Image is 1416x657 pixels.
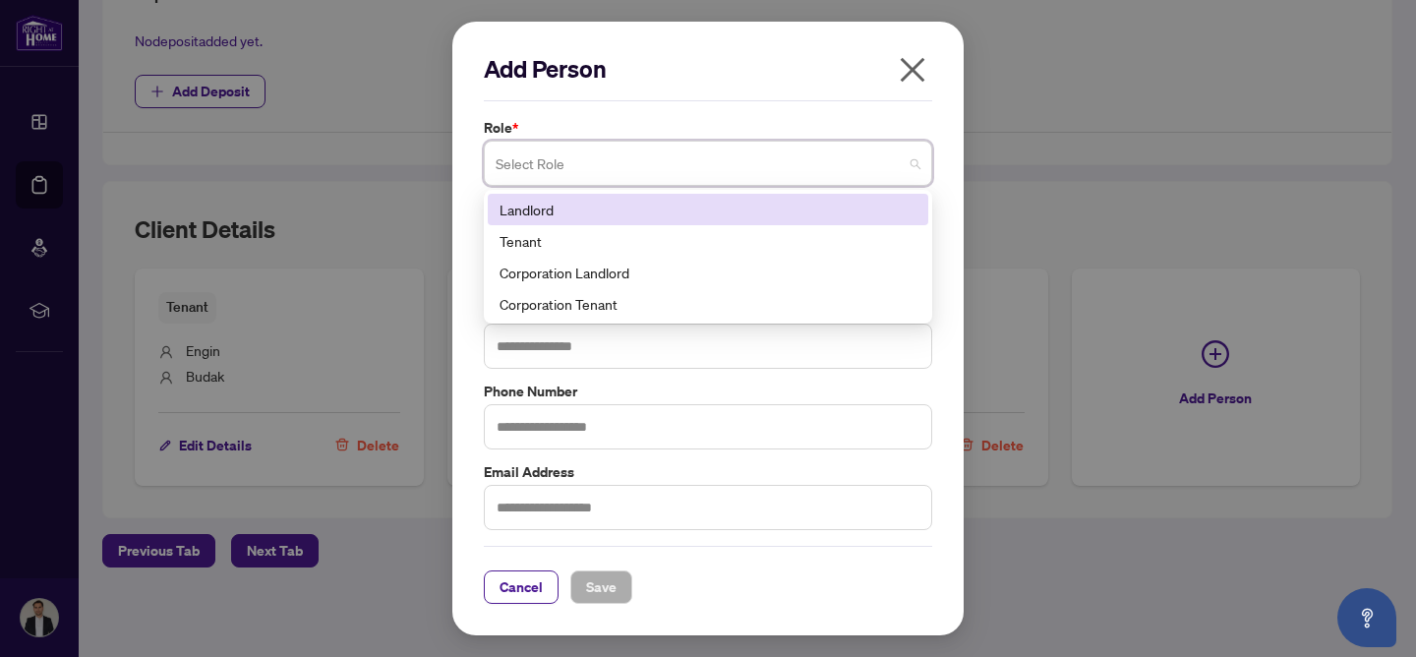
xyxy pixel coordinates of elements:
div: Corporation Tenant [488,288,928,320]
h2: Add Person [484,53,932,85]
span: Cancel [500,571,543,603]
div: Tenant [500,230,916,252]
div: Corporation Landlord [488,257,928,288]
div: Tenant [488,225,928,257]
div: Landlord [500,199,916,220]
label: Phone Number [484,381,932,402]
div: Corporation Tenant [500,293,916,315]
label: Email Address [484,461,932,483]
span: close [897,54,928,86]
label: Role [484,117,932,139]
button: Cancel [484,570,559,604]
button: Open asap [1337,588,1396,647]
button: Save [570,570,632,604]
div: Corporation Landlord [500,262,916,283]
div: Landlord [488,194,928,225]
span: Role is Required Field [484,191,598,206]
